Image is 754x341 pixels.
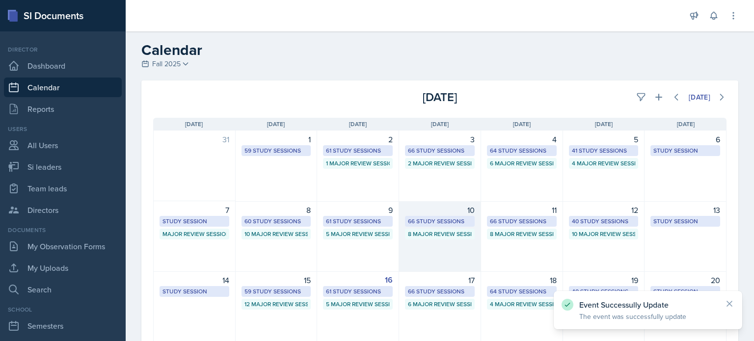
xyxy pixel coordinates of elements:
div: 7 [160,204,229,216]
div: 5 Major Review Sessions [326,300,390,309]
div: 17 [405,274,475,286]
a: Si leaders [4,157,122,177]
span: [DATE] [185,120,203,129]
div: Study Session [162,217,226,226]
div: 31 [160,133,229,145]
div: 8 Major Review Sessions [490,230,554,238]
div: 40 Study Sessions [572,217,636,226]
div: 40 Study Sessions [572,287,636,296]
div: 61 Study Sessions [326,146,390,155]
div: Study Session [653,217,717,226]
div: 1 [242,133,311,145]
div: [DATE] [344,88,535,106]
a: My Uploads [4,258,122,278]
div: 61 Study Sessions [326,217,390,226]
div: 16 [323,274,393,286]
div: 59 Study Sessions [244,287,308,296]
div: 18 [487,274,557,286]
div: 6 [650,133,720,145]
div: 59 Study Sessions [244,146,308,155]
div: 10 Major Review Sessions [244,230,308,238]
div: Major Review Session [162,230,226,238]
div: 6 Major Review Sessions [408,300,472,309]
div: 20 [650,274,720,286]
div: 10 [405,204,475,216]
div: Study Session [653,287,717,296]
div: Documents [4,226,122,235]
div: 66 Study Sessions [408,146,472,155]
a: My Observation Forms [4,236,122,256]
div: 8 Major Review Sessions [408,230,472,238]
span: [DATE] [349,120,367,129]
div: 64 Study Sessions [490,146,554,155]
div: Study Session [162,287,226,296]
a: Directors [4,200,122,220]
a: Team leads [4,179,122,198]
a: All Users [4,135,122,155]
p: The event was successfully update [579,312,717,321]
div: 19 [569,274,639,286]
div: 66 Study Sessions [408,287,472,296]
a: Search [4,280,122,299]
div: 3 [405,133,475,145]
div: Study Session [653,146,717,155]
span: [DATE] [267,120,285,129]
div: Director [4,45,122,54]
div: 12 [569,204,639,216]
div: 5 Major Review Sessions [326,230,390,238]
span: Fall 2025 [152,59,181,69]
button: [DATE] [682,89,717,105]
span: [DATE] [513,120,531,129]
div: 8 [242,204,311,216]
div: 12 Major Review Sessions [244,300,308,309]
div: 11 [487,204,557,216]
div: 66 Study Sessions [490,217,554,226]
div: 66 Study Sessions [408,217,472,226]
a: Reports [4,99,122,119]
div: 4 Major Review Sessions [490,300,554,309]
a: Semesters [4,316,122,336]
div: 10 Major Review Sessions [572,230,636,238]
div: 64 Study Sessions [490,287,554,296]
div: 2 Major Review Sessions [408,159,472,168]
div: 14 [160,274,229,286]
div: 4 [487,133,557,145]
div: 9 [323,204,393,216]
p: Event Successully Update [579,300,717,310]
div: 4 Major Review Sessions [572,159,636,168]
a: Calendar [4,78,122,97]
a: Dashboard [4,56,122,76]
div: Users [4,125,122,133]
div: 61 Study Sessions [326,287,390,296]
div: 6 Major Review Sessions [490,159,554,168]
div: 13 [650,204,720,216]
span: [DATE] [595,120,613,129]
div: 15 [242,274,311,286]
div: [DATE] [689,93,710,101]
div: 41 Study Sessions [572,146,636,155]
div: 60 Study Sessions [244,217,308,226]
h2: Calendar [141,41,738,59]
span: [DATE] [677,120,695,129]
div: 2 [323,133,393,145]
div: 5 [569,133,639,145]
span: [DATE] [431,120,449,129]
div: School [4,305,122,314]
div: 1 Major Review Session [326,159,390,168]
